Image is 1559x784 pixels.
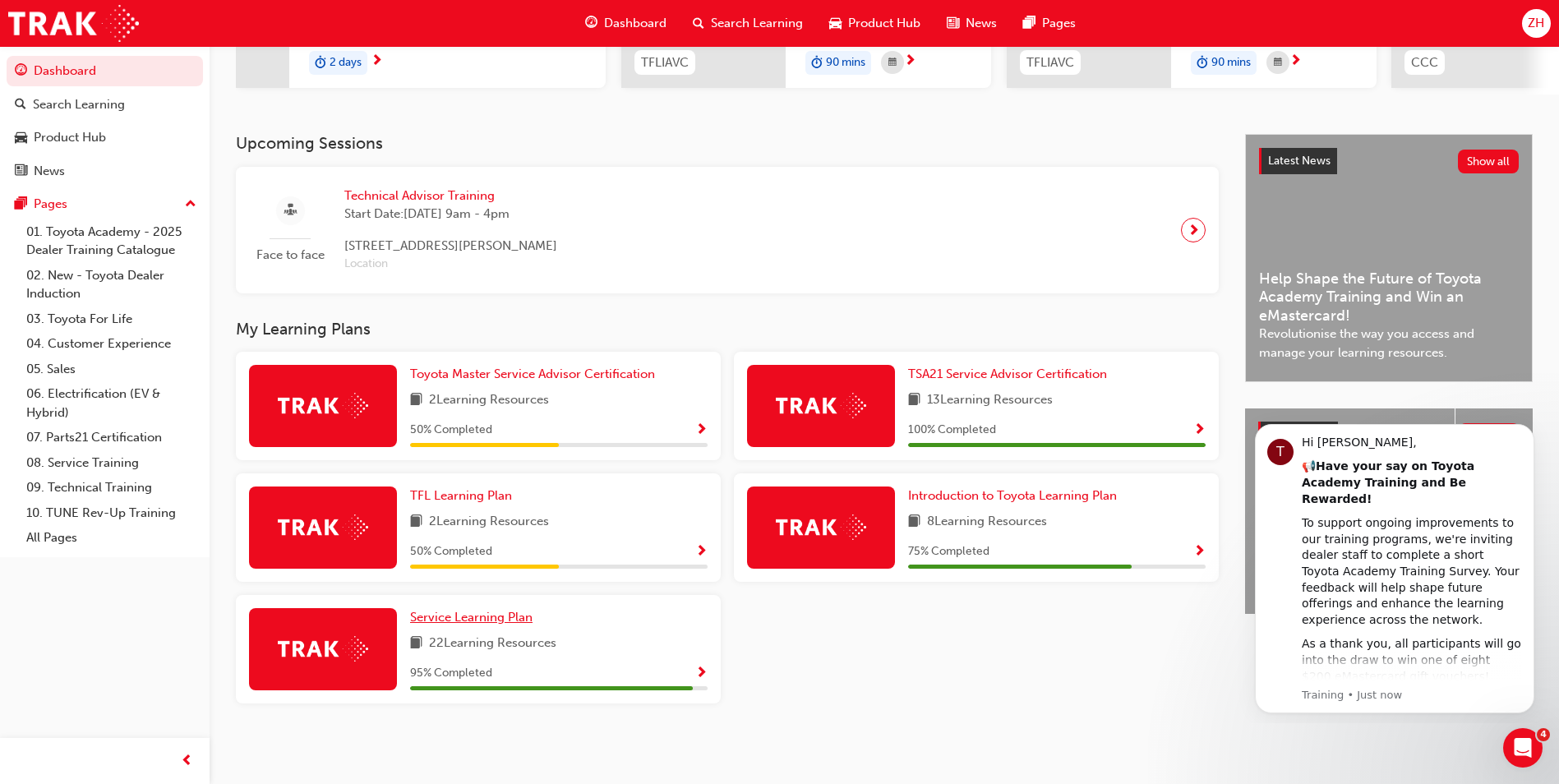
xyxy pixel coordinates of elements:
[410,488,512,503] span: TFL Learning Plan
[20,357,203,382] a: 05. Sales
[695,542,708,562] button: Show Progress
[776,514,866,540] img: Trak
[1268,154,1331,168] span: Latest News
[693,13,704,34] span: search-icon
[1188,219,1200,242] span: next-icon
[20,525,203,551] a: All Pages
[1010,7,1089,40] a: pages-iconPages
[1537,728,1550,741] span: 4
[908,487,1123,505] a: Introduction to Toyota Learning Plan
[34,195,67,214] div: Pages
[410,367,655,381] span: Toyota Master Service Advisor Certification
[7,189,203,219] button: Pages
[1042,14,1076,33] span: Pages
[15,64,27,79] span: guage-icon
[1026,53,1074,72] span: TFLIAVC
[848,14,920,33] span: Product Hub
[34,128,106,147] div: Product Hub
[908,542,989,561] span: 75 % Completed
[20,450,203,476] a: 08. Service Training
[249,180,1206,280] a: Face to faceTechnical Advisor TrainingStart Date:[DATE] 9am - 4pm[STREET_ADDRESS][PERSON_NAME]Loc...
[20,331,203,357] a: 04. Customer Experience
[278,636,368,662] img: Trak
[811,53,823,74] span: duration-icon
[7,156,203,187] a: News
[429,512,549,533] span: 2 Learning Resources
[1289,54,1302,69] span: next-icon
[1528,14,1544,33] span: ZH
[33,95,125,114] div: Search Learning
[284,201,297,221] span: sessionType_FACE_TO_FACE-icon
[1259,148,1519,174] a: Latest NewsShow all
[7,56,203,86] a: Dashboard
[15,164,27,179] span: news-icon
[908,512,920,533] span: book-icon
[1193,423,1206,438] span: Show Progress
[410,390,422,411] span: book-icon
[572,7,680,40] a: guage-iconDashboard
[20,263,203,307] a: 02. New - Toyota Dealer Induction
[816,7,934,40] a: car-iconProduct Hub
[410,634,422,654] span: book-icon
[927,512,1047,533] span: 8 Learning Resources
[776,393,866,418] img: Trak
[185,194,196,215] span: up-icon
[8,5,139,42] img: Trak
[20,500,203,526] a: 10. TUNE Rev-Up Training
[1197,53,1208,74] span: duration-icon
[927,390,1053,411] span: 13 Learning Resources
[1023,13,1035,34] span: pages-icon
[947,13,959,34] span: news-icon
[410,664,492,683] span: 95 % Completed
[604,14,666,33] span: Dashboard
[695,420,708,440] button: Show Progress
[20,475,203,500] a: 09. Technical Training
[410,610,533,625] span: Service Learning Plan
[410,365,662,384] a: Toyota Master Service Advisor Certification
[344,255,557,274] span: Location
[15,98,26,113] span: search-icon
[7,90,203,120] a: Search Learning
[826,53,865,72] span: 90 mins
[330,53,362,72] span: 2 days
[1458,150,1520,173] button: Show all
[278,514,368,540] img: Trak
[1522,9,1551,38] button: ZH
[908,421,996,440] span: 100 % Completed
[966,14,997,33] span: News
[908,365,1114,384] a: TSA21 Service Advisor Certification
[7,122,203,153] a: Product Hub
[181,751,193,772] span: prev-icon
[1259,325,1519,362] span: Revolutionise the way you access and manage your learning resources.
[15,131,27,145] span: car-icon
[410,542,492,561] span: 50 % Completed
[829,13,842,34] span: car-icon
[249,246,331,265] span: Face to face
[904,54,916,69] span: next-icon
[695,666,708,681] span: Show Progress
[344,237,557,256] span: [STREET_ADDRESS][PERSON_NAME]
[344,205,557,224] span: Start Date: [DATE] 9am - 4pm
[585,13,597,34] span: guage-icon
[429,390,549,411] span: 2 Learning Resources
[7,53,203,189] button: DashboardSearch LearningProduct HubNews
[908,390,920,411] span: book-icon
[1193,420,1206,440] button: Show Progress
[1411,53,1438,72] span: CCC
[410,512,422,533] span: book-icon
[934,7,1010,40] a: news-iconNews
[429,634,556,654] span: 22 Learning Resources
[278,393,368,418] img: Trak
[410,421,492,440] span: 50 % Completed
